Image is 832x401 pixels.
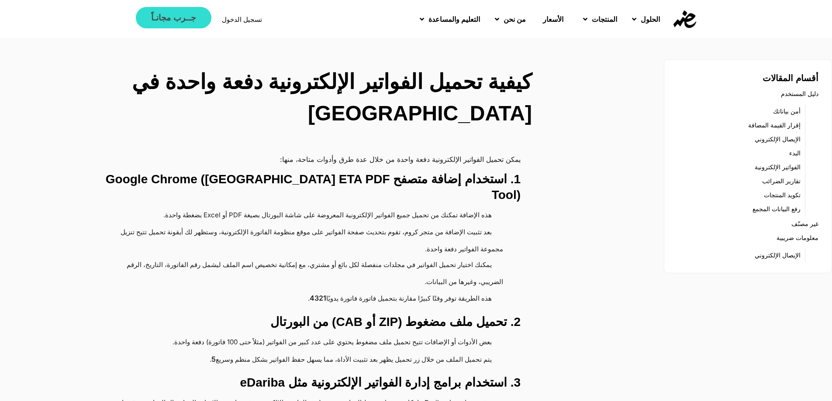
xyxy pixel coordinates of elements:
li: بعض الأدوات أو الإضافات تتيح تحميل ملف مضغوط يحتوي على عدد كبير من الفواتير (مثلاً حتى 100 فاتورة... [94,334,503,351]
a: تقارير الضرائب [762,175,801,187]
a: تسجيل الدخول [222,16,262,23]
span: الأسعار [543,14,563,24]
span: الحلول [641,14,660,24]
a: الأسعار [532,8,574,31]
p: يمكن تحميل الفواتير الإلكترونية دفعة واحدة من خلال عدة طرق وأدوات متاحة، منها: [86,154,521,165]
a: 2 [319,290,323,306]
a: 3 [314,290,319,306]
h3: 2. تحميل ملف مضغوط (ZIP أو CAB) من البورتال [86,314,521,330]
li: بعد تثبيت الإضافة من متجر كروم، تقوم بتحديث صفحة الفواتير على موقع منظومة الفاتورة الإلكترونية، و... [94,224,503,257]
li: يتم تحميل الملف من خلال زر تحميل يظهر بعد تثبيت الأداة، مما يسهل حفظ الفواتير بشكل منظم وسريع . [94,351,503,369]
li: يمكنك اختيار تحميل الفواتير في مجلدات منفصلة لكل بائع أو مشتري، مع إمكانية تخصيص اسم الملف ليشمل ... [94,257,503,290]
a: 1 [323,290,326,306]
a: الإيصال الإلكتروني [755,249,801,261]
h2: كيفية تحميل الفواتير الإلكترونية دفعة واحدة في [GEOGRAPHIC_DATA] [96,66,532,129]
a: البدء [789,147,801,159]
a: الإيصال الإلكتروني [755,133,801,145]
a: دليل المستخدم [781,88,818,100]
a: معلومات ضريبية [777,232,818,244]
a: المنتجات [574,8,623,31]
a: التعليم والمساعدة [411,8,486,31]
a: الفواتير الإلكترونية [755,161,801,173]
a: غير مصنّف [791,218,818,230]
img: eDariba [673,10,696,28]
a: الحلول [623,8,666,31]
span: جــرب مجانـاً [151,14,196,22]
a: إقرار القيمة المضافة [748,119,801,131]
a: 4 [310,290,314,306]
a: 5 [211,351,216,367]
a: من نحن [486,8,532,31]
h3: 1. استخدام إضافة متصفح Google Chrome ([GEOGRAPHIC_DATA] ETA PDF Tool) [86,171,521,203]
a: أمن بياناتك [773,105,801,117]
span: من نحن [504,14,526,24]
h3: 3. استخدام برامج إدارة الفواتير الإلكترونية مثل eDariba [86,375,521,391]
strong: أقسام المقالات [763,73,818,83]
a: رفع البيانات المجمع [753,203,801,215]
span: المنتجات [592,14,617,24]
span: التعليم والمساعدة [428,14,480,24]
li: هذه الإضافة تمكنك من تحميل جميع الفواتير الإلكترونية المعروضة على شاشة البورتال بصيغة PDF أو Exce... [94,207,503,224]
li: هذه الطريقة توفر وقتًا كبيرًا مقارنة بتحميل فاتورة فاتورة يدويًا . [94,290,503,308]
a: جــرب مجانـاً [136,7,211,28]
a: تكويد المنتجات [764,189,801,201]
